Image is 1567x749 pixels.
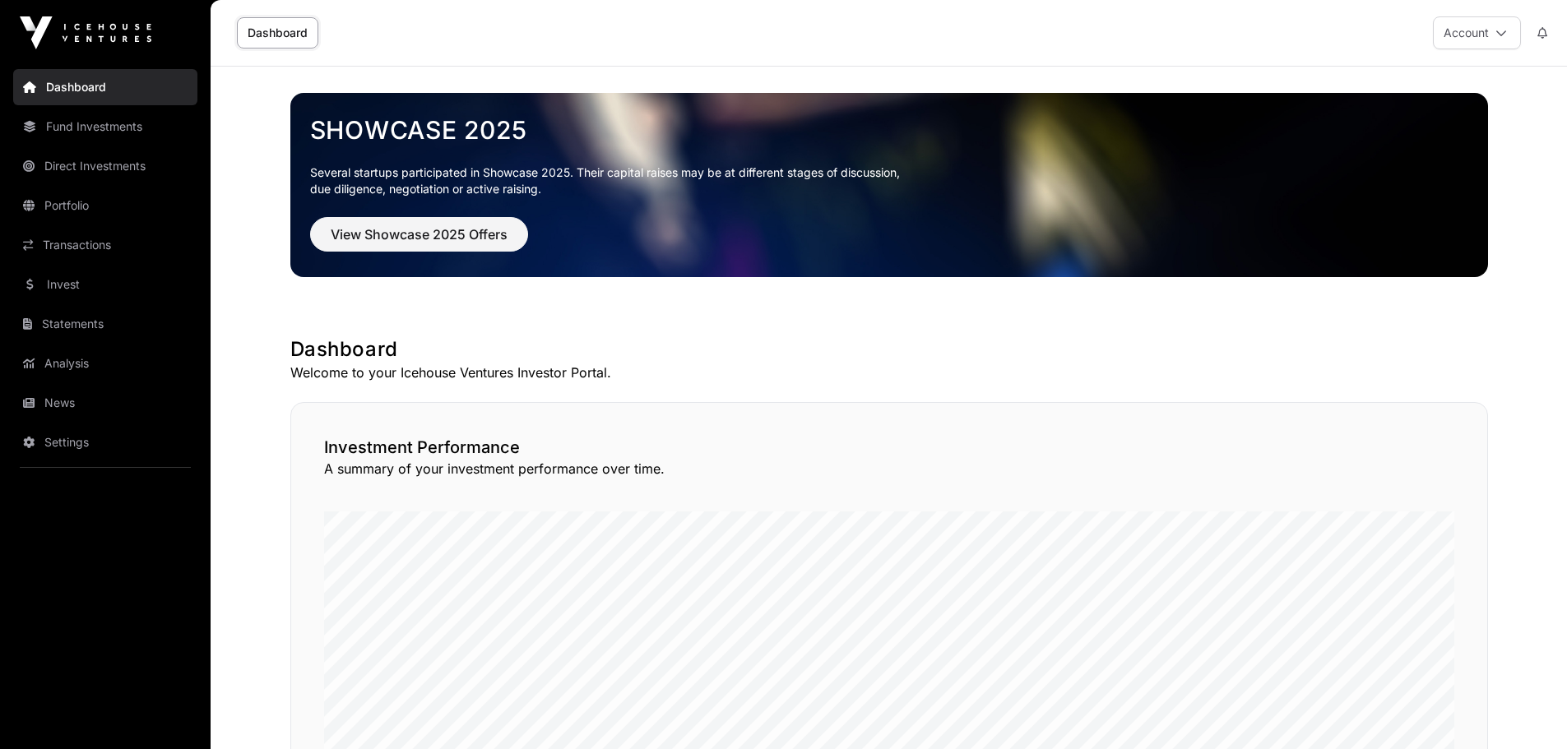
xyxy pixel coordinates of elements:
p: A summary of your investment performance over time. [324,459,1454,479]
a: Invest [13,266,197,303]
iframe: Chat Widget [1485,670,1567,749]
h2: Investment Performance [324,436,1454,459]
a: Statements [13,306,197,342]
p: Welcome to your Icehouse Ventures Investor Portal. [290,363,1488,382]
a: Transactions [13,227,197,263]
a: Settings [13,424,197,460]
a: Analysis [13,345,197,381]
p: Several startups participated in Showcase 2025. Their capital raises may be at different stages o... [310,164,1468,197]
a: Dashboard [237,17,318,49]
img: Icehouse Ventures Logo [20,16,151,49]
a: Portfolio [13,187,197,224]
button: View Showcase 2025 Offers [310,217,528,252]
a: Fund Investments [13,109,197,145]
a: News [13,385,197,421]
img: Showcase 2025 [290,93,1488,277]
a: Direct Investments [13,148,197,184]
a: Dashboard [13,69,197,105]
a: View Showcase 2025 Offers [310,233,528,250]
h1: Dashboard [290,336,1488,363]
span: View Showcase 2025 Offers [331,224,508,244]
a: Showcase 2025 [310,115,1468,145]
button: Account [1433,16,1521,49]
